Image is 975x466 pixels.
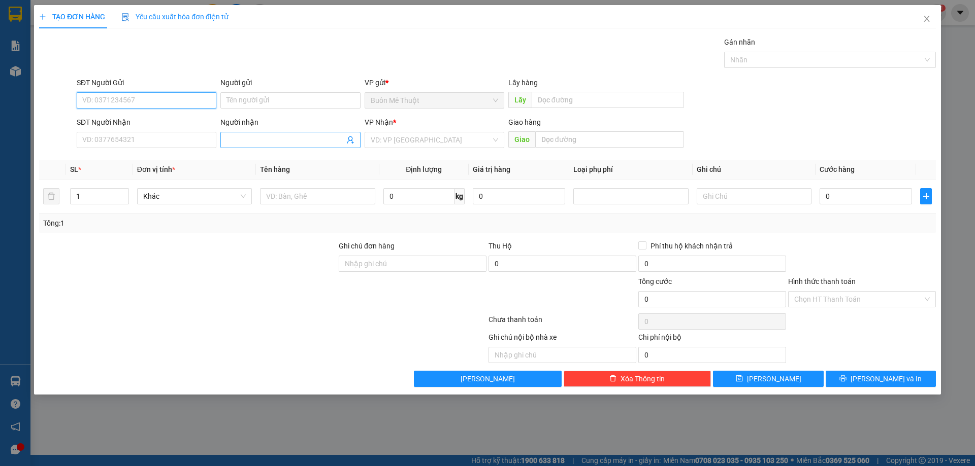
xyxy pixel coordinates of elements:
[121,13,229,21] span: Yêu cầu xuất hóa đơn điện tử
[508,92,532,108] span: Lấy
[638,332,786,347] div: Chi phí nội bộ
[621,373,665,384] span: Xóa Thông tin
[697,188,811,204] input: Ghi Chú
[70,165,78,173] span: SL
[371,93,498,108] span: Buôn Mê Thuột
[532,92,684,108] input: Dọc đường
[487,314,637,332] div: Chưa thanh toán
[820,165,855,173] span: Cước hàng
[508,79,538,87] span: Lấy hàng
[260,188,375,204] input: VD: Bàn, Ghế
[77,117,216,128] div: SĐT Người Nhận
[260,165,290,173] span: Tên hàng
[77,77,216,88] div: SĐT Người Gửi
[143,189,246,204] span: Khác
[736,375,743,383] span: save
[39,13,105,21] span: TẠO ĐƠN HÀNG
[920,188,931,204] button: plus
[921,192,931,200] span: plus
[535,131,684,148] input: Dọc đường
[638,277,672,285] span: Tổng cước
[406,165,442,173] span: Định lượng
[473,188,565,204] input: 0
[646,240,737,252] span: Phí thu hộ khách nhận trả
[220,77,360,88] div: Người gửi
[39,13,46,20] span: plus
[923,15,931,23] span: close
[747,373,801,384] span: [PERSON_NAME]
[339,242,395,250] label: Ghi chú đơn hàng
[365,77,504,88] div: VP gửi
[414,371,562,387] button: [PERSON_NAME]
[713,371,823,387] button: save[PERSON_NAME]
[564,371,711,387] button: deleteXóa Thông tin
[489,347,636,363] input: Nhập ghi chú
[489,242,512,250] span: Thu Hộ
[454,188,465,204] span: kg
[826,371,936,387] button: printer[PERSON_NAME] và In
[220,117,360,128] div: Người nhận
[121,13,129,21] img: icon
[489,332,636,347] div: Ghi chú nội bộ nhà xe
[43,218,376,229] div: Tổng: 1
[788,277,856,285] label: Hình thức thanh toán
[569,160,692,180] th: Loại phụ phí
[346,136,354,144] span: user-add
[693,160,816,180] th: Ghi chú
[473,165,510,173] span: Giá trị hàng
[43,188,59,204] button: delete
[339,256,486,272] input: Ghi chú đơn hàng
[839,375,847,383] span: printer
[609,375,616,383] span: delete
[137,165,175,173] span: Đơn vị tính
[461,373,515,384] span: [PERSON_NAME]
[913,5,941,33] button: Close
[851,373,922,384] span: [PERSON_NAME] và In
[365,118,393,126] span: VP Nhận
[508,131,535,148] span: Giao
[724,38,755,46] label: Gán nhãn
[508,118,541,126] span: Giao hàng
